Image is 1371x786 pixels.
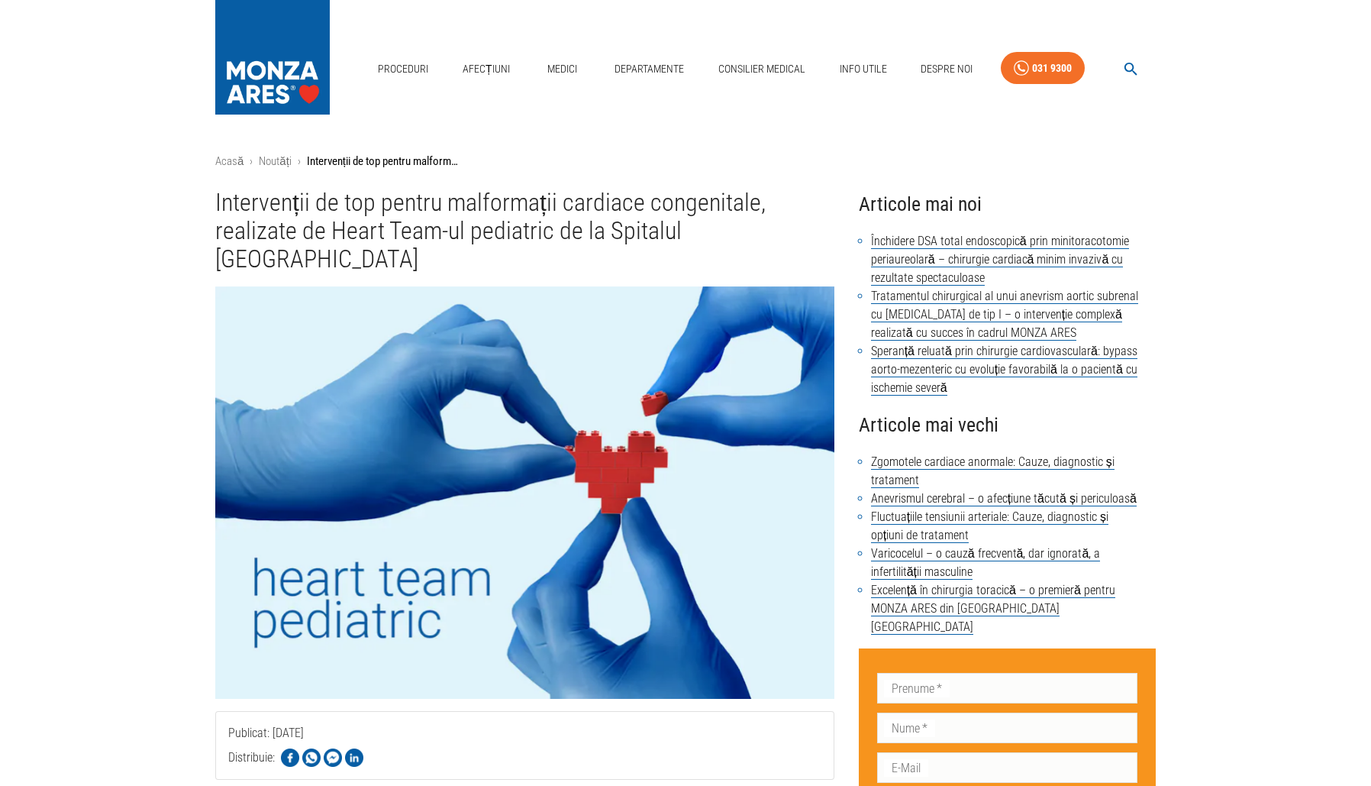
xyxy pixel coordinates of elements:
[215,154,244,168] a: Acasă
[834,53,893,85] a: Info Utile
[871,344,1137,396] a: Speranță reluată prin chirurgie cardiovasculară: bypass aorto-mezenteric cu evoluție favorabilă l...
[537,53,586,85] a: Medici
[871,546,1101,580] a: Varicocelul – o cauză frecventă, dar ignorată, a infertilității masculine
[307,153,460,170] p: Intervenții de top pentru malformații cardiace congenitale, realizate de Heart Team-ul pediatric ...
[215,153,1156,170] nav: breadcrumb
[859,189,1156,220] h4: Articole mai noi
[1032,59,1072,78] div: 031 9300
[250,153,253,170] li: ›
[324,749,342,767] img: Share on Facebook Messenger
[608,53,690,85] a: Departamente
[298,153,301,170] li: ›
[871,491,1137,506] a: Anevrismul cerebral – o afecțiune tăcută și periculoasă
[228,749,275,767] p: Distribuie:
[871,454,1115,488] a: Zgomotele cardiace anormale: Cauze, diagnostic și tratament
[345,749,363,767] img: Share on LinkedIn
[712,53,811,85] a: Consilier Medical
[215,286,834,699] img: Intervenții de top pentru malformații cardiace congenitale, realizate de Heart Team-ul pediatric ...
[372,53,434,85] a: Proceduri
[456,53,516,85] a: Afecțiuni
[259,154,292,168] a: Noutăți
[915,53,979,85] a: Despre Noi
[302,749,321,767] img: Share on WhatsApp
[871,289,1138,341] a: Tratamentul chirurgical al unui anevrism aortic subrenal cu [MEDICAL_DATA] de tip I – o intervenț...
[871,234,1129,286] a: Închidere DSA total endoscopică prin minitoracotomie periaureolară – chirurgie cardiacă minim inv...
[281,749,299,767] img: Share on Facebook
[215,189,834,274] h1: Intervenții de top pentru malformații cardiace congenitale, realizate de Heart Team-ul pediatric ...
[1001,52,1085,85] a: 031 9300
[871,509,1108,543] a: Fluctuațiile tensiunii arteriale: Cauze, diagnostic și opțiuni de tratament
[859,409,1156,441] h4: Articole mai vechi
[871,583,1115,635] a: Excelență în chirurgia toracică – o premieră pentru MONZA ARES din [GEOGRAPHIC_DATA] [GEOGRAPHIC_...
